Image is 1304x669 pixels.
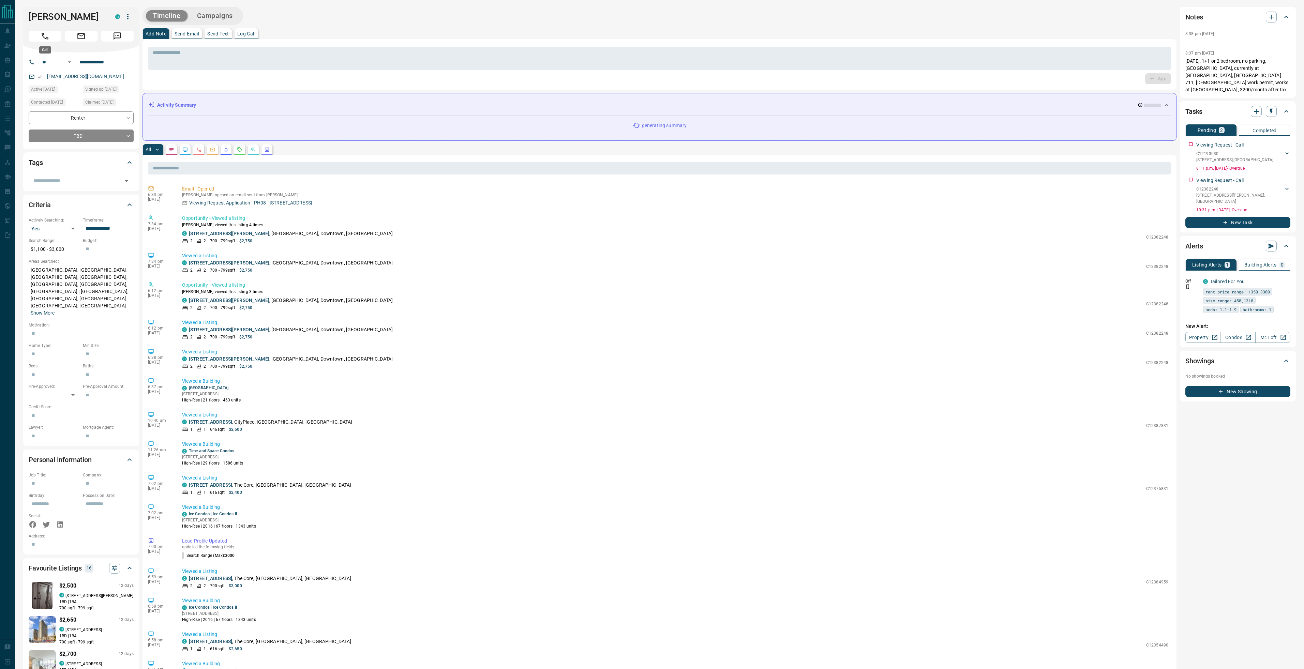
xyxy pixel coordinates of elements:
[148,222,172,226] p: 7:34 pm
[1203,279,1208,284] div: condos.ca
[65,627,102,633] p: [STREET_ADDRESS]
[190,10,240,21] button: Campaigns
[38,74,42,79] svg: Email Verified
[83,492,134,499] p: Possession Date:
[1185,373,1290,379] p: No showings booked
[59,633,134,639] p: 1 BD | 1 BA
[1185,38,1290,45] p: .
[237,147,242,152] svg: Requests
[182,545,1168,549] p: updated the following fields:
[29,31,61,42] span: Call
[59,593,64,597] div: condos.ca
[182,193,1168,197] p: [PERSON_NAME] opened an email sent from [PERSON_NAME]
[182,552,235,559] p: Search Range (Max) :
[239,238,253,244] p: $2,750
[59,599,134,605] p: 1 BD | 1 BA
[189,638,351,645] p: , The Core, [GEOGRAPHIC_DATA], [GEOGRAPHIC_DATA]
[189,482,351,489] p: , The Core, [GEOGRAPHIC_DATA], [GEOGRAPHIC_DATA]
[182,460,243,466] p: High-Rise | 29 floors | 1586 units
[223,147,229,152] svg: Listing Alerts
[1196,149,1290,164] div: C12193030[STREET_ADDRESS],[GEOGRAPHIC_DATA]
[189,298,269,303] a: [STREET_ADDRESS][PERSON_NAME]
[189,260,269,265] a: [STREET_ADDRESS][PERSON_NAME]
[148,549,172,554] p: [DATE]
[59,661,64,666] div: condos.ca
[1146,263,1168,270] p: C12382248
[1185,323,1290,330] p: New Alert:
[1196,157,1273,163] p: [STREET_ADDRESS] , [GEOGRAPHIC_DATA]
[29,560,134,576] div: Favourite Listings16
[1146,330,1168,336] p: C12382248
[182,185,1168,193] p: Email - Opened
[264,147,270,152] svg: Agent Actions
[148,384,172,389] p: 6:37 pm
[182,474,1168,482] p: Viewed a Listing
[182,391,241,397] p: [STREET_ADDRESS]
[182,483,187,487] div: condos.ca
[32,582,53,609] img: Favourited listing
[148,360,172,365] p: [DATE]
[83,343,134,349] p: Min Size:
[83,363,134,369] p: Baths:
[29,363,79,369] p: Beds:
[1185,278,1199,284] p: Off
[1205,306,1236,313] span: beds: 1.1-1.9
[210,267,235,273] p: 700 - 799 sqft
[148,638,172,642] p: 6:58 pm
[1205,297,1253,304] span: size range: 450,1318
[207,31,229,36] p: Send Text
[190,363,193,369] p: 2
[1226,262,1229,267] p: 1
[1243,306,1271,313] span: bathrooms: 1
[182,282,1168,289] p: Opportunity - Viewed a listing
[29,452,134,468] div: Personal Information
[251,147,256,152] svg: Opportunities
[190,646,193,652] p: 1
[59,627,64,632] div: condos.ca
[237,31,255,36] p: Log Call
[189,355,393,363] p: , [GEOGRAPHIC_DATA], Downtown, [GEOGRAPHIC_DATA]
[1185,241,1203,252] h2: Alerts
[148,511,172,515] p: 7:02 pm
[31,99,63,106] span: Contacted [DATE]
[29,244,79,255] p: $1,100 - $3,000
[59,650,76,658] p: $2,700
[1146,360,1168,366] p: C12382248
[1146,234,1168,240] p: C12382248
[210,583,225,589] p: 790 sqft
[189,576,232,581] a: [STREET_ADDRESS]
[157,102,196,109] p: Activity Summary
[1196,185,1290,206] div: C12382248[STREET_ADDRESS][PERSON_NAME],[GEOGRAPHIC_DATA]
[29,86,79,95] div: Wed Sep 10 2025
[189,605,237,610] a: Ice Condos | Ice Condos II
[29,322,134,328] p: Motivation:
[204,267,206,273] p: 2
[148,452,172,457] p: [DATE]
[29,264,134,319] p: [GEOGRAPHIC_DATA], [GEOGRAPHIC_DATA], [GEOGRAPHIC_DATA], [GEOGRAPHIC_DATA], [GEOGRAPHIC_DATA], [G...
[1220,128,1223,133] p: 2
[189,199,312,207] p: Viewing Request Application - PH08 - [STREET_ADDRESS]
[148,326,172,331] p: 6:12 pm
[59,639,134,645] p: 700 sqft - 799 sqft
[1185,353,1290,369] div: Showings
[1185,9,1290,25] div: Notes
[29,383,79,390] p: Pre-Approved:
[182,517,256,523] p: [STREET_ADDRESS]
[1185,106,1202,117] h2: Tasks
[182,660,1168,667] p: Viewed a Building
[29,404,134,410] p: Credit Score:
[182,260,187,265] div: condos.ca
[1196,141,1244,149] p: Viewing Request - Call
[182,298,187,303] div: condos.ca
[1185,31,1214,36] p: 8:38 pm [DATE]
[182,378,1168,385] p: Viewed a Building
[1185,58,1290,93] p: [DATE], 1+1 or 2 bedroom, no parking, [GEOGRAPHIC_DATA], currently at [GEOGRAPHIC_DATA], [GEOGRAP...
[182,386,187,391] div: condos.ca
[1255,332,1290,343] a: Mr.Loft
[189,385,228,390] a: [GEOGRAPHIC_DATA]
[1196,192,1284,204] p: [STREET_ADDRESS][PERSON_NAME] , [GEOGRAPHIC_DATA]
[182,512,187,517] div: condos.ca
[148,423,172,428] p: [DATE]
[204,426,206,432] p: 1
[122,176,131,186] button: Open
